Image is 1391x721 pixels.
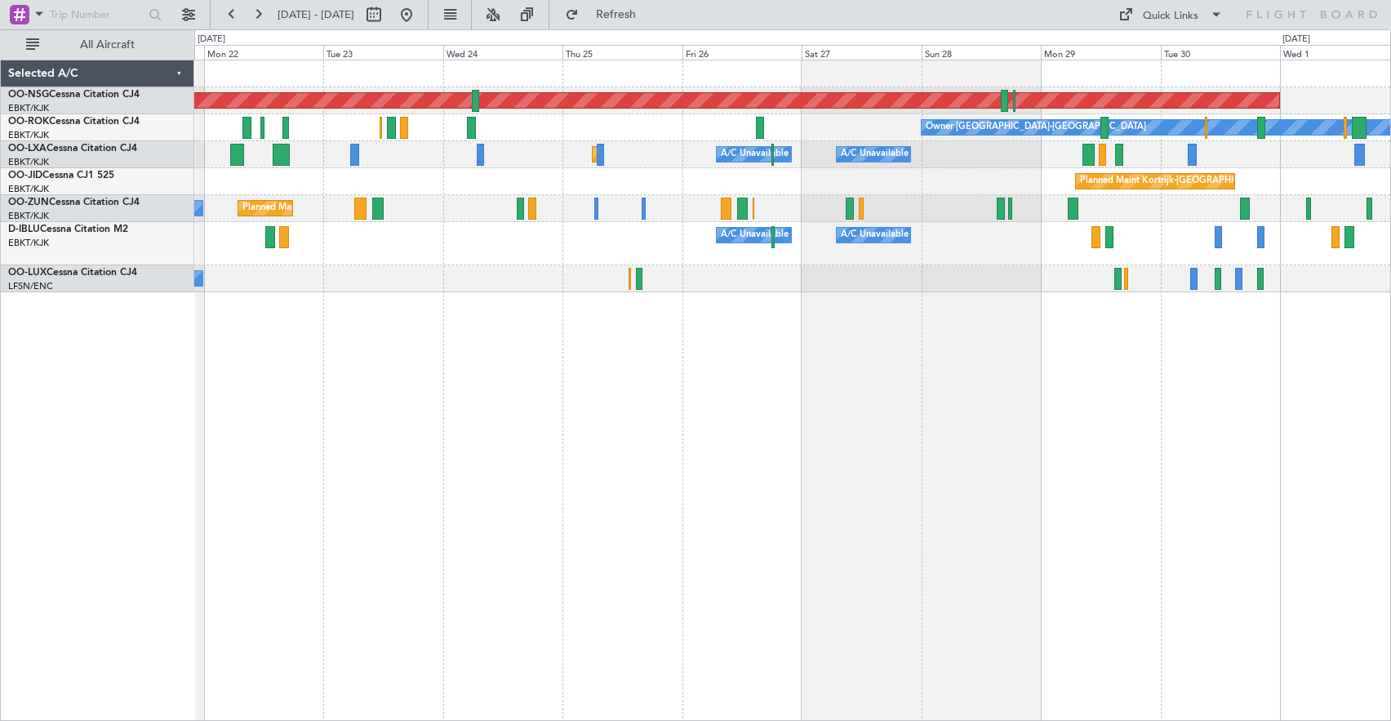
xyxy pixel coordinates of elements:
[443,45,563,60] div: Wed 24
[8,268,137,278] a: OO-LUXCessna Citation CJ4
[841,223,1101,247] div: A/C Unavailable [GEOGRAPHIC_DATA]-[GEOGRAPHIC_DATA]
[8,90,49,100] span: OO-NSG
[8,210,49,222] a: EBKT/KJK
[721,223,1024,247] div: A/C Unavailable [GEOGRAPHIC_DATA] ([GEOGRAPHIC_DATA] National)
[1080,169,1270,194] div: Planned Maint Kortrijk-[GEOGRAPHIC_DATA]
[204,45,324,60] div: Mon 22
[18,32,177,58] button: All Aircraft
[8,225,40,234] span: D-IBLU
[8,280,53,292] a: LFSN/ENC
[8,117,49,127] span: OO-ROK
[8,156,49,168] a: EBKT/KJK
[8,198,140,207] a: OO-ZUNCessna Citation CJ4
[841,142,909,167] div: A/C Unavailable
[50,2,144,27] input: Trip Number
[1143,8,1198,24] div: Quick Links
[721,142,1024,167] div: A/C Unavailable [GEOGRAPHIC_DATA] ([GEOGRAPHIC_DATA] National)
[8,117,140,127] a: OO-ROKCessna Citation CJ4
[8,171,42,180] span: OO-JID
[8,183,49,195] a: EBKT/KJK
[682,45,802,60] div: Fri 26
[1161,45,1281,60] div: Tue 30
[926,115,1146,140] div: Owner [GEOGRAPHIC_DATA]-[GEOGRAPHIC_DATA]
[582,9,651,20] span: Refresh
[278,7,354,22] span: [DATE] - [DATE]
[1110,2,1231,28] button: Quick Links
[922,45,1042,60] div: Sun 28
[1282,33,1310,47] div: [DATE]
[8,144,137,154] a: OO-LXACessna Citation CJ4
[8,237,49,249] a: EBKT/KJK
[8,198,49,207] span: OO-ZUN
[42,39,172,51] span: All Aircraft
[1041,45,1161,60] div: Mon 29
[8,144,47,154] span: OO-LXA
[8,171,114,180] a: OO-JIDCessna CJ1 525
[558,2,656,28] button: Refresh
[8,102,49,114] a: EBKT/KJK
[802,45,922,60] div: Sat 27
[323,45,443,60] div: Tue 23
[198,33,225,47] div: [DATE]
[8,268,47,278] span: OO-LUX
[8,129,49,141] a: EBKT/KJK
[242,196,433,220] div: Planned Maint Kortrijk-[GEOGRAPHIC_DATA]
[8,225,128,234] a: D-IBLUCessna Citation M2
[562,45,682,60] div: Thu 25
[8,90,140,100] a: OO-NSGCessna Citation CJ4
